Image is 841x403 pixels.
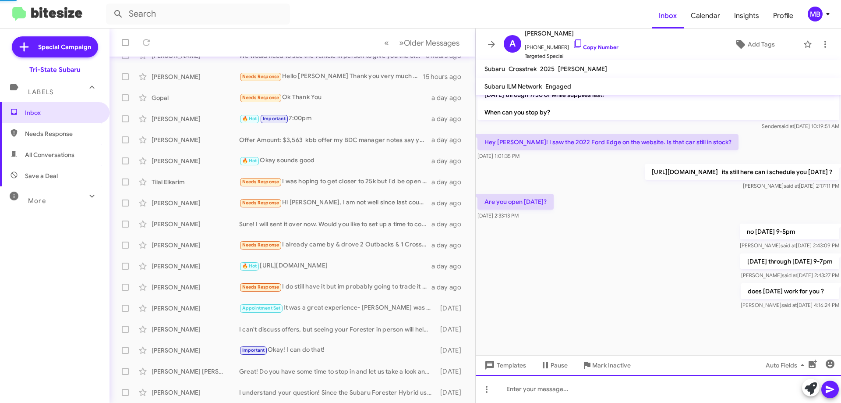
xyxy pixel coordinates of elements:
[741,283,839,299] p: does [DATE] work for you ?
[436,367,468,376] div: [DATE]
[431,220,468,228] div: a day ago
[684,3,727,29] a: Calendar
[242,95,279,100] span: Needs Response
[239,177,431,187] div: I was hoping to get closer to 25k but I'd be open to hearing what you can offer
[766,3,800,29] a: Profile
[239,345,436,355] div: Okay! I can do that!
[484,65,505,73] span: Subaru
[28,88,53,96] span: Labels
[431,199,468,207] div: a day ago
[741,272,839,278] span: [PERSON_NAME] [DATE] 2:43:27 PM
[152,72,239,81] div: [PERSON_NAME]
[242,116,257,121] span: 🔥 Hot
[239,261,431,271] div: [URL][DOMAIN_NAME]
[525,28,618,39] span: [PERSON_NAME]
[431,114,468,123] div: a day ago
[242,200,279,206] span: Needs Response
[808,7,823,21] div: MB
[509,65,537,73] span: Crosstrek
[242,179,279,185] span: Needs Response
[748,36,775,52] span: Add Tags
[740,253,839,269] p: [DATE] through [DATE] 9-7pm
[551,357,568,373] span: Pause
[540,65,555,73] span: 2025
[152,388,239,397] div: [PERSON_NAME]
[800,7,831,21] button: MB
[242,263,257,269] span: 🔥 Hot
[525,52,618,61] span: Targeted Special
[572,44,618,50] a: Copy Number
[741,302,839,308] span: [PERSON_NAME] [DATE] 4:16:24 PM
[379,34,394,52] button: Previous
[477,153,519,159] span: [DATE] 1:01:35 PM
[423,72,468,81] div: 15 hours ago
[431,136,468,144] div: a day ago
[477,212,519,219] span: [DATE] 2:33:13 PM
[152,220,239,228] div: [PERSON_NAME]
[592,357,631,373] span: Mark Inactive
[743,182,839,189] span: [PERSON_NAME] [DATE] 2:17:11 PM
[239,325,436,334] div: I can't discuss offers, but seeing your Forester in person will help us provide a competitive ass...
[727,3,766,29] a: Insights
[25,108,99,117] span: Inbox
[476,357,533,373] button: Templates
[152,325,239,334] div: [PERSON_NAME]
[239,367,436,376] div: Great! Do you have some time to stop in and let us take a look and get you the offer?
[106,4,290,25] input: Search
[239,282,431,292] div: I do still have it but im probably going to trade it into carvana for a tesla model y. They gave ...
[431,241,468,250] div: a day ago
[404,38,459,48] span: Older Messages
[152,262,239,271] div: [PERSON_NAME]
[782,272,797,278] span: said at
[242,347,265,353] span: Important
[779,123,794,129] span: said at
[25,129,99,138] span: Needs Response
[781,302,797,308] span: said at
[781,242,796,249] span: said at
[533,357,575,373] button: Pause
[152,304,239,313] div: [PERSON_NAME]
[436,346,468,355] div: [DATE]
[239,136,431,144] div: Offer Amount: $3,563 kbb offer my BDC manager notes say your passing it on to your son let us kno...
[242,242,279,248] span: Needs Response
[784,182,799,189] span: said at
[38,43,91,51] span: Special Campaign
[239,388,436,397] div: I understand your question! Since the Subaru Forester Hybrid uses both gas and electric power, it...
[239,240,431,250] div: I already came by & drove 2 Outbacks & 1 Crosstrek. Your reps was awesome, but my Subaru 'lust' w...
[152,241,239,250] div: [PERSON_NAME]
[152,178,239,186] div: Tilal Elkarim
[525,39,618,52] span: [PHONE_NUMBER]
[25,150,74,159] span: All Conversations
[759,357,815,373] button: Auto Fields
[652,3,684,29] a: Inbox
[436,325,468,334] div: [DATE]
[239,156,431,166] div: Okay sounds good
[477,194,554,210] p: Are you open [DATE]?
[242,284,279,290] span: Needs Response
[152,283,239,292] div: [PERSON_NAME]
[558,65,607,73] span: [PERSON_NAME]
[436,304,468,313] div: [DATE]
[399,37,404,48] span: »
[379,34,465,52] nav: Page navigation example
[239,114,431,124] div: 7:00pm
[545,82,571,90] span: Engaged
[152,114,239,123] div: [PERSON_NAME]
[483,357,526,373] span: Templates
[239,303,436,313] div: It was a great experience- [PERSON_NAME] was excellent. Unfortunately we went with a different car
[431,178,468,186] div: a day ago
[740,242,839,249] span: [PERSON_NAME] [DATE] 2:43:09 PM
[477,134,739,150] p: Hey [PERSON_NAME]! I saw the 2022 Ford Edge on the website. Is that car still in stock?
[575,357,638,373] button: Mark Inactive
[766,357,808,373] span: Auto Fields
[242,158,257,164] span: 🔥 Hot
[12,36,98,57] a: Special Campaign
[431,262,468,271] div: a day ago
[384,37,389,48] span: «
[509,37,516,51] span: A
[740,224,839,239] p: no [DATE] 9-5pm
[431,283,468,292] div: a day ago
